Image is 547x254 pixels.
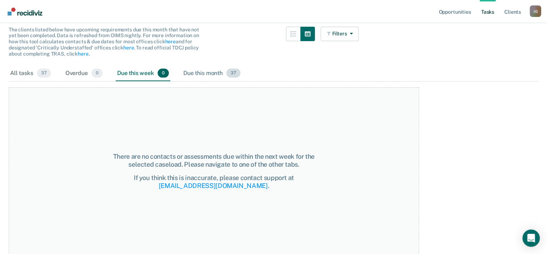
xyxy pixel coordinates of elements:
div: Overdue0 [64,66,104,82]
span: 0 [158,69,169,78]
span: 0 [91,69,103,78]
div: Due this week0 [116,66,170,82]
div: There are no contacts or assessments due within the next week for the selected caseload. Please n... [111,153,316,168]
span: 37 [37,69,51,78]
a: here [123,45,134,51]
a: here [78,51,88,57]
span: The clients listed below have upcoming requirements due this month that have not yet been complet... [9,27,199,57]
div: Due this month37 [182,66,242,82]
a: here [165,39,175,44]
div: If you think this is inaccurate, please contact support at . [111,174,316,189]
button: Filters [321,27,359,41]
div: J G [530,5,541,17]
img: Recidiviz [8,8,42,16]
div: Open Intercom Messenger [522,229,540,247]
span: 37 [226,69,240,78]
div: All tasks37 [9,66,52,82]
a: [EMAIL_ADDRESS][DOMAIN_NAME] [159,182,268,189]
button: Profile dropdown button [530,5,541,17]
